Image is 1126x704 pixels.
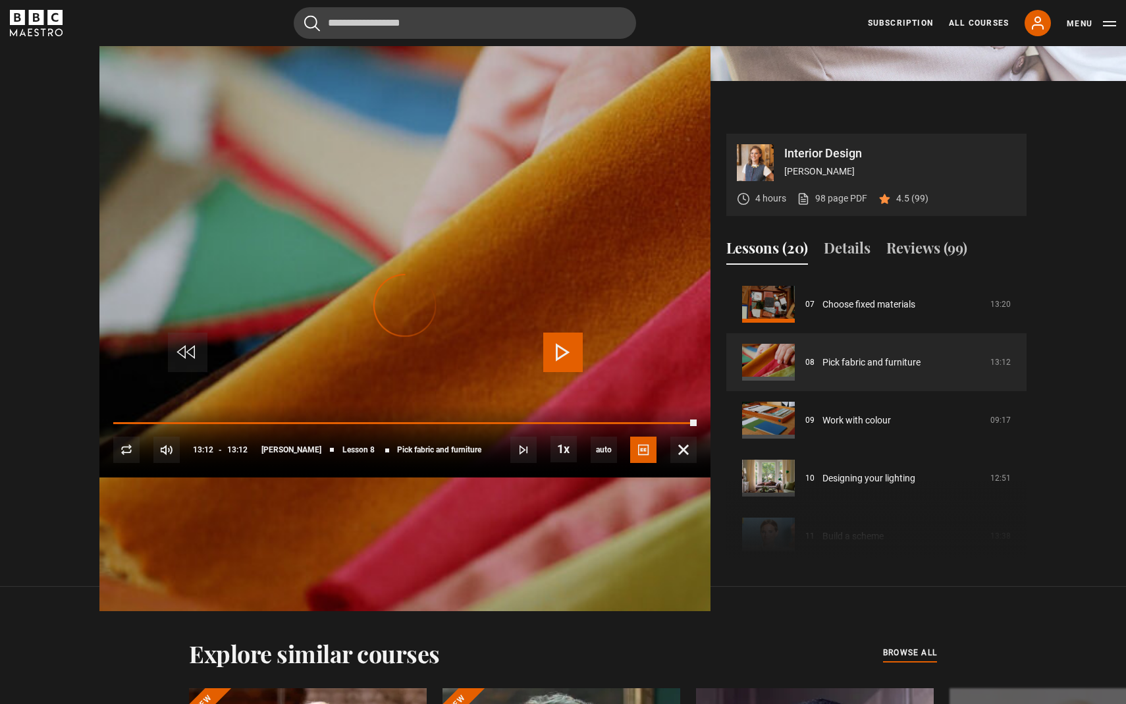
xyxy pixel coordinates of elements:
button: Next Lesson [510,437,537,463]
a: Choose fixed materials [822,298,915,311]
span: Lesson 8 [342,446,375,454]
button: Captions [630,437,657,463]
button: Playback Rate [550,436,577,462]
button: Fullscreen [670,437,697,463]
div: Current quality: 1080p [591,437,617,463]
input: Search [294,7,636,39]
span: 13:12 [193,438,213,462]
p: 4 hours [755,192,786,205]
a: All Courses [949,17,1009,29]
div: Progress Bar [113,422,697,425]
p: [PERSON_NAME] [784,165,1016,178]
span: [PERSON_NAME] [261,446,321,454]
span: Pick fabric and furniture [397,446,481,454]
button: Replay [113,437,140,463]
a: Work with colour [822,414,891,427]
span: 13:12 [227,438,248,462]
a: browse all [883,646,937,661]
a: Designing your lighting [822,472,915,485]
span: - [219,445,222,454]
p: Interior Design [784,148,1016,159]
a: 98 page PDF [797,192,867,205]
span: auto [591,437,617,463]
video-js: Video Player [99,134,710,477]
button: Lessons (20) [726,237,808,265]
a: Pick fabric and furniture [822,356,921,369]
button: Toggle navigation [1067,17,1116,30]
button: Mute [153,437,180,463]
h2: Explore similar courses [189,639,440,667]
a: Subscription [868,17,933,29]
svg: BBC Maestro [10,10,63,36]
button: Details [824,237,871,265]
button: Submit the search query [304,15,320,32]
span: browse all [883,646,937,659]
p: 4.5 (99) [896,192,928,205]
button: Reviews (99) [886,237,967,265]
